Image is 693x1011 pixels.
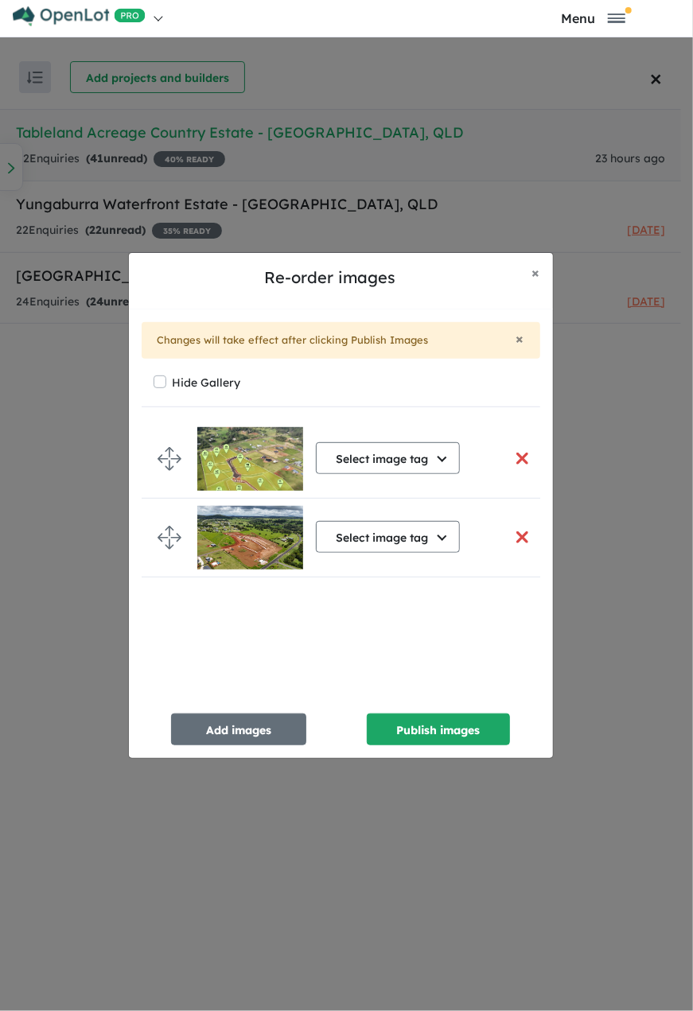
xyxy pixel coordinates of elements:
[173,371,241,394] label: Hide Gallery
[197,427,303,491] img: Tableland%20Acreage%20Country%20Estate%20-%20Peeramon___1749770410.jpg
[158,447,181,471] img: drag.svg
[13,6,146,26] img: Openlot PRO Logo White
[197,506,303,570] img: Tableland%20Acreage%20Country%20Estate%20-%20Peeramon___1749769638.jpg
[516,332,524,346] button: Close
[142,266,520,290] h5: Re-order images
[171,714,306,745] button: Add images
[316,442,460,474] button: Select image tag
[316,521,460,553] button: Select image tag
[532,263,540,282] span: ×
[510,10,677,25] button: Toggle navigation
[158,526,181,550] img: drag.svg
[142,322,540,359] div: Changes will take effect after clicking Publish Images
[367,714,510,745] button: Publish images
[516,329,524,348] span: ×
